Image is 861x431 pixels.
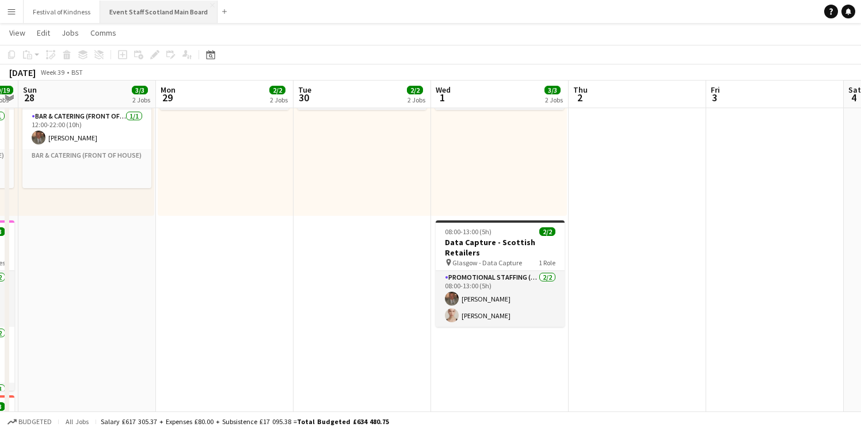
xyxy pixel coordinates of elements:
span: 28 [21,91,37,104]
div: 2 Jobs [132,96,150,104]
div: BST [71,68,83,77]
span: All jobs [63,417,91,426]
span: Budgeted [18,418,52,426]
app-job-card: 08:00-22:00 (14h)2/2 Another Place, [GEOGRAPHIC_DATA] & Links2 RolesBar & Catering (Front of Hous... [22,43,151,188]
span: View [9,28,25,38]
app-job-card: 08:00-13:00 (5h)2/2Data Capture - Scottish Retailers Glasgow - Data Capture1 RolePromotional Staf... [436,220,565,327]
span: Total Budgeted £634 480.75 [297,417,389,426]
button: Festival of Kindness [24,1,100,23]
span: 3/3 [132,86,148,94]
span: 08:00-13:00 (5h) [445,227,492,236]
span: 2 [572,91,588,104]
span: Fri [711,85,720,95]
span: Mon [161,85,176,95]
div: 2 Jobs [407,96,425,104]
span: 2/2 [269,86,285,94]
span: 4 [847,91,861,104]
app-card-role: Bar & Catering (Front of House)1/112:00-22:00 (10h)[PERSON_NAME] [22,110,151,149]
span: Comms [90,28,116,38]
span: 2/2 [539,227,555,236]
span: 3 [709,91,720,104]
div: [DATE] [9,67,36,78]
span: Glasgow - Data Capture [452,258,522,267]
span: 2/2 [407,86,423,94]
div: 2 Jobs [270,96,288,104]
a: Edit [32,25,55,40]
span: 1 [434,91,451,104]
div: 2 Jobs [545,96,563,104]
app-card-role: Promotional Staffing (Data Capture)2/208:00-13:00 (5h)[PERSON_NAME][PERSON_NAME] [436,271,565,327]
span: 29 [159,91,176,104]
button: Budgeted [6,415,54,428]
span: Wed [436,85,451,95]
span: Week 39 [38,68,67,77]
span: Thu [573,85,588,95]
span: Jobs [62,28,79,38]
a: Jobs [57,25,83,40]
h3: Data Capture - Scottish Retailers [436,237,565,258]
a: Comms [86,25,121,40]
app-card-role-placeholder: Bar & Catering (Front of House) [22,149,151,188]
span: 1 Role [539,258,555,267]
span: Tue [298,85,311,95]
div: Salary £617 305.37 + Expenses £80.00 + Subsistence £17 095.38 = [101,417,389,426]
span: 30 [296,91,311,104]
span: 3/3 [544,86,561,94]
a: View [5,25,30,40]
span: Sun [23,85,37,95]
button: Event Staff Scotland Main Board [100,1,218,23]
span: Edit [37,28,50,38]
span: Sat [848,85,861,95]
